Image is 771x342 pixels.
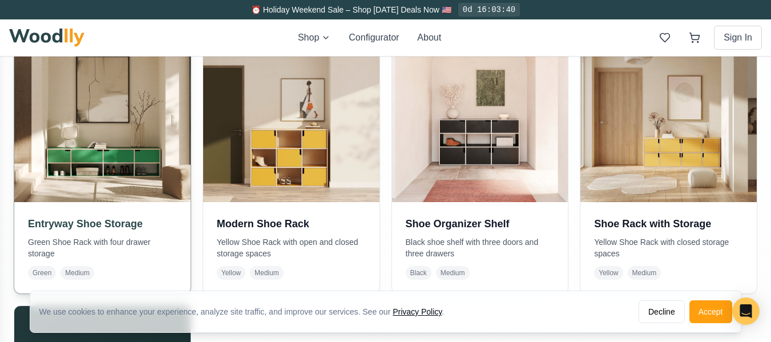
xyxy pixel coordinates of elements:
[217,236,366,259] p: Yellow Shoe Rack with open and closed storage spaces
[639,300,685,323] button: Decline
[714,26,762,50] button: Sign In
[406,236,555,259] p: Black shoe shelf with three doors and three drawers
[393,307,442,316] a: Privacy Policy
[436,266,470,280] span: Medium
[458,3,520,17] div: 0d 16:03:40
[417,31,441,45] button: About
[28,216,177,232] h3: Entryway Shoe Storage
[594,266,623,280] span: Yellow
[10,21,195,206] img: Entryway Shoe Storage
[392,26,568,202] img: Shoe Organizer Shelf
[349,31,399,45] button: Configurator
[251,5,451,14] span: ⏰ Holiday Weekend Sale – Shop [DATE] Deals Now 🇺🇸
[217,266,245,280] span: Yellow
[60,266,94,280] span: Medium
[250,266,284,280] span: Medium
[298,31,330,45] button: Shop
[9,29,84,47] img: Woodlly
[580,26,757,202] img: Shoe Rack with Storage
[406,266,431,280] span: Black
[628,266,661,280] span: Medium
[594,216,743,232] h3: Shoe Rack with Storage
[203,26,380,202] img: Modern Shoe Rack
[28,236,177,259] p: Green Shoe Rack with four drawer storage
[689,300,732,323] button: Accept
[28,266,56,280] span: Green
[732,297,760,325] div: Open Intercom Messenger
[594,236,743,259] p: Yellow Shoe Rack with closed storage spaces
[406,216,555,232] h3: Shoe Organizer Shelf
[217,216,366,232] h3: Modern Shoe Rack
[39,306,454,317] div: We use cookies to enhance your experience, analyze site traffic, and improve our services. See our .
